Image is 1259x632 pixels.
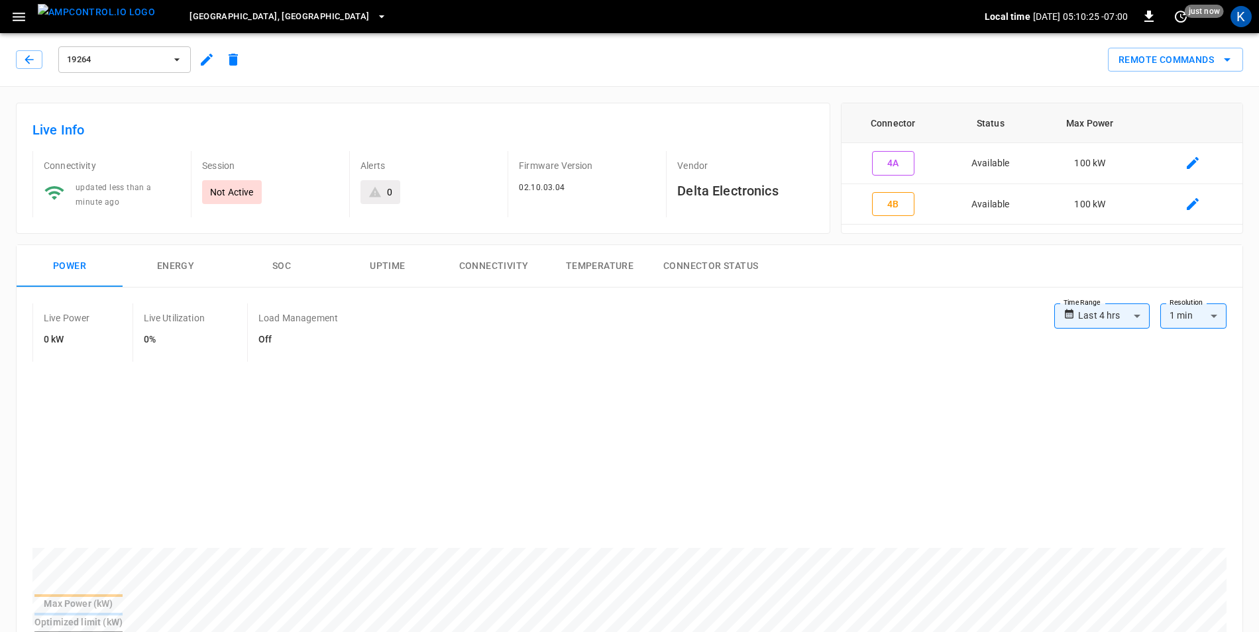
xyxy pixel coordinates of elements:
button: Energy [123,245,229,288]
th: Connector [842,103,944,143]
span: 19264 [67,52,165,68]
button: Uptime [335,245,441,288]
button: [GEOGRAPHIC_DATA], [GEOGRAPHIC_DATA] [184,4,392,30]
p: Connectivity [44,159,180,172]
p: Live Power [44,311,90,325]
p: Firmware Version [519,159,655,172]
button: 4A [872,151,914,176]
button: Remote Commands [1108,48,1243,72]
label: Resolution [1170,297,1203,308]
p: Vendor [677,159,814,172]
h6: Delta Electronics [677,180,814,201]
button: Power [17,245,123,288]
span: just now [1185,5,1224,18]
table: connector table [842,103,1242,225]
div: profile-icon [1231,6,1252,27]
td: Available [944,143,1036,184]
div: remote commands options [1108,48,1243,72]
h6: Off [258,333,338,347]
button: Temperature [547,245,653,288]
td: 100 kW [1036,143,1143,184]
button: 19264 [58,46,191,73]
h6: 0% [144,333,205,347]
button: SOC [229,245,335,288]
p: Alerts [360,159,497,172]
p: Load Management [258,311,338,325]
span: 02.10.03.04 [519,183,565,192]
button: 4B [872,192,914,217]
button: Connector Status [653,245,769,288]
td: 100 kW [1036,184,1143,225]
img: ampcontrol.io logo [38,4,155,21]
div: Last 4 hrs [1078,303,1150,329]
div: 0 [387,185,392,199]
label: Time Range [1064,297,1101,308]
p: Session [202,159,339,172]
p: [DATE] 05:10:25 -07:00 [1033,10,1128,23]
td: Available [944,184,1036,225]
button: set refresh interval [1170,6,1191,27]
p: Local time [985,10,1030,23]
span: [GEOGRAPHIC_DATA], [GEOGRAPHIC_DATA] [190,9,369,25]
div: 1 min [1160,303,1227,329]
button: Connectivity [441,245,547,288]
th: Status [944,103,1036,143]
th: Max Power [1036,103,1143,143]
span: updated less than a minute ago [76,183,152,207]
h6: 0 kW [44,333,90,347]
h6: Live Info [32,119,814,140]
p: Live Utilization [144,311,205,325]
p: Not Active [210,185,254,199]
